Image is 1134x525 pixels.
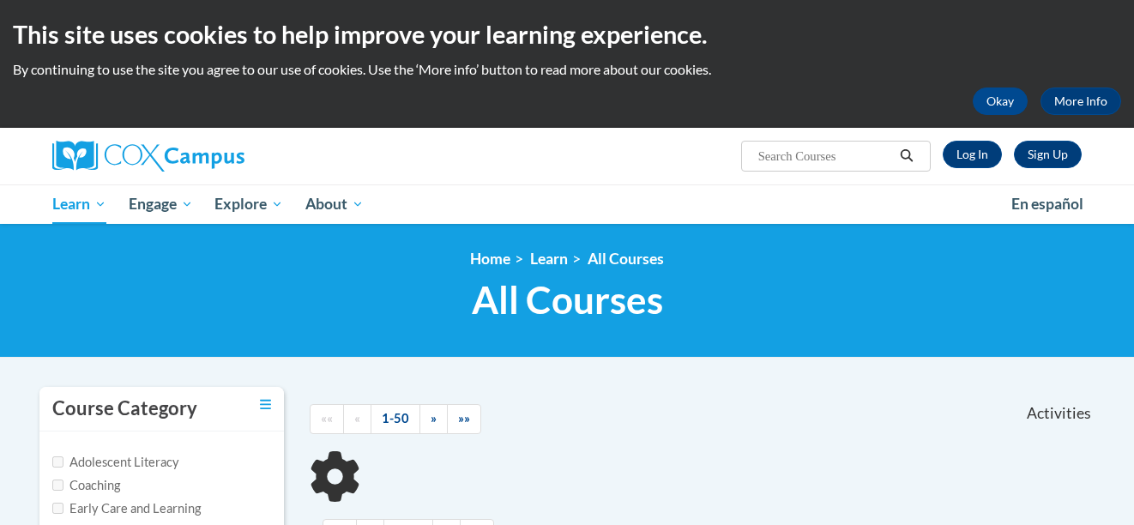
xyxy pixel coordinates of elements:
[52,141,378,172] a: Cox Campus
[129,194,193,214] span: Engage
[52,456,63,468] input: Checkbox for Options
[1041,87,1121,115] a: More Info
[52,499,201,518] label: Early Care and Learning
[973,87,1028,115] button: Okay
[1000,186,1095,222] a: En español
[203,184,294,224] a: Explore
[52,480,63,491] input: Checkbox for Options
[41,184,118,224] a: Learn
[214,194,283,214] span: Explore
[894,146,920,166] button: Search
[321,411,333,425] span: ««
[294,184,375,224] a: About
[354,411,360,425] span: «
[13,60,1121,79] p: By continuing to use the site you agree to our use of cookies. Use the ‘More info’ button to read...
[52,194,106,214] span: Learn
[52,395,197,422] h3: Course Category
[1014,141,1082,168] a: Register
[13,17,1121,51] h2: This site uses cookies to help improve your learning experience.
[260,395,271,414] a: Toggle collapse
[943,141,1002,168] a: Log In
[472,277,663,323] span: All Courses
[431,411,437,425] span: »
[1011,195,1083,213] span: En español
[118,184,204,224] a: Engage
[757,146,894,166] input: Search Courses
[1027,404,1091,423] span: Activities
[458,411,470,425] span: »»
[52,503,63,514] input: Checkbox for Options
[343,404,371,434] a: Previous
[27,184,1107,224] div: Main menu
[419,404,448,434] a: Next
[530,250,568,268] a: Learn
[470,250,510,268] a: Home
[305,194,364,214] span: About
[52,141,244,172] img: Cox Campus
[371,404,420,434] a: 1-50
[52,453,179,472] label: Adolescent Literacy
[310,404,344,434] a: Begining
[447,404,481,434] a: End
[52,476,120,495] label: Coaching
[588,250,664,268] a: All Courses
